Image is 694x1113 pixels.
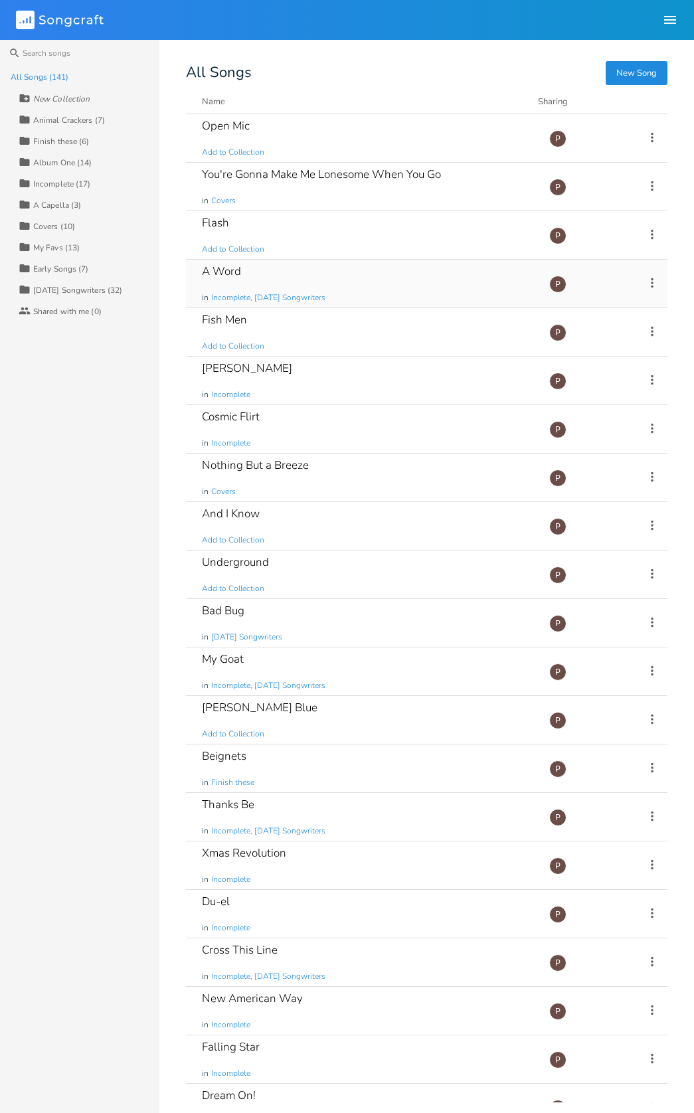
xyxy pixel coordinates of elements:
[202,266,241,277] div: A Word
[549,906,566,923] div: Paul H
[202,411,260,422] div: Cosmic Flirt
[549,130,566,147] div: Paul H
[33,265,89,273] div: Early Songs (7)
[549,421,566,438] div: Paul H
[211,632,282,643] span: [DATE] Songwriters
[549,179,566,196] div: Paul H
[202,438,209,449] span: in
[202,217,229,228] div: Flash
[549,663,566,681] div: Paul H
[202,971,209,982] span: in
[549,227,566,244] div: Paul H
[202,120,250,131] div: Open Mic
[211,971,325,982] span: Incomplete, [DATE] Songwriters
[538,95,618,108] div: Sharing
[549,276,566,293] div: Paul H
[211,292,325,303] span: Incomplete, [DATE] Songwriters
[202,799,254,810] div: Thanks Be
[11,73,69,81] div: All Songs (141)
[33,307,102,315] div: Shared with me (0)
[202,825,209,837] span: in
[202,535,264,546] span: Add to Collection
[202,750,246,762] div: Beignets
[202,389,209,400] span: in
[33,180,91,188] div: Incomplete (17)
[33,222,75,230] div: Covers (10)
[211,486,236,497] span: Covers
[33,159,92,167] div: Album One (14)
[202,96,225,108] div: Name
[202,486,209,497] span: in
[211,922,250,934] span: Incomplete
[202,653,244,665] div: My Goat
[202,847,286,859] div: Xmas Revolution
[202,1041,260,1053] div: Falling Star
[202,314,247,325] div: Fish Men
[549,1003,566,1020] div: Paul H
[202,292,209,303] span: in
[202,680,209,691] span: in
[33,201,81,209] div: A Capella (3)
[202,874,209,885] span: in
[202,341,264,352] span: Add to Collection
[33,244,80,252] div: My Favs (13)
[211,874,250,885] span: Incomplete
[202,169,441,180] div: You're Gonna Make Me Lonesome When You Go
[549,954,566,972] div: Paul H
[202,993,303,1004] div: New American Way
[202,244,264,255] span: Add to Collection
[202,95,522,108] button: Name
[549,615,566,632] div: Paul H
[211,777,254,788] span: Finish these
[202,508,260,519] div: And I Know
[211,825,325,837] span: Incomplete, [DATE] Songwriters
[202,556,269,568] div: Underground
[202,583,264,594] span: Add to Collection
[211,1068,250,1079] span: Incomplete
[33,116,105,124] div: Animal Crackers (7)
[202,702,317,713] div: [PERSON_NAME] Blue
[549,809,566,826] div: Paul H
[202,1090,256,1101] div: Dream On!
[549,566,566,584] div: Paul H
[211,195,236,207] span: Covers
[186,66,667,79] div: All Songs
[202,922,209,934] span: in
[549,1051,566,1069] div: Paul H
[202,944,278,956] div: Cross This Line
[549,324,566,341] div: Paul H
[606,61,667,85] button: New Song
[202,632,209,643] span: in
[33,286,122,294] div: [DATE] Songwriters (32)
[549,373,566,390] div: Paul H
[202,605,244,616] div: Bad Bug
[202,1068,209,1079] span: in
[549,712,566,729] div: Paul H
[202,777,209,788] span: in
[202,1019,209,1031] span: in
[202,195,209,207] span: in
[211,389,250,400] span: Incomplete
[202,728,264,740] span: Add to Collection
[211,438,250,449] span: Incomplete
[33,95,90,103] div: New Collection
[549,857,566,875] div: Paul H
[202,147,264,158] span: Add to Collection
[33,137,90,145] div: Finish these (6)
[202,363,292,374] div: [PERSON_NAME]
[549,470,566,487] div: Paul H
[202,896,230,907] div: Du-el
[202,460,309,471] div: Nothing But a Breeze
[211,1019,250,1031] span: Incomplete
[549,518,566,535] div: Paul H
[211,680,325,691] span: Incomplete, [DATE] Songwriters
[549,760,566,778] div: Paul H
